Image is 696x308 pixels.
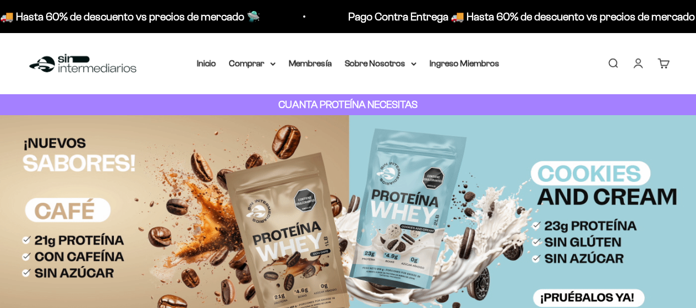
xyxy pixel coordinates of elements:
[197,58,216,68] a: Inicio
[278,99,418,110] strong: CUANTA PROTEÍNA NECESITAS
[345,56,416,71] summary: Sobre Nosotros
[430,58,500,68] a: Ingreso Miembros
[229,56,276,71] summary: Comprar
[289,58,332,68] a: Membresía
